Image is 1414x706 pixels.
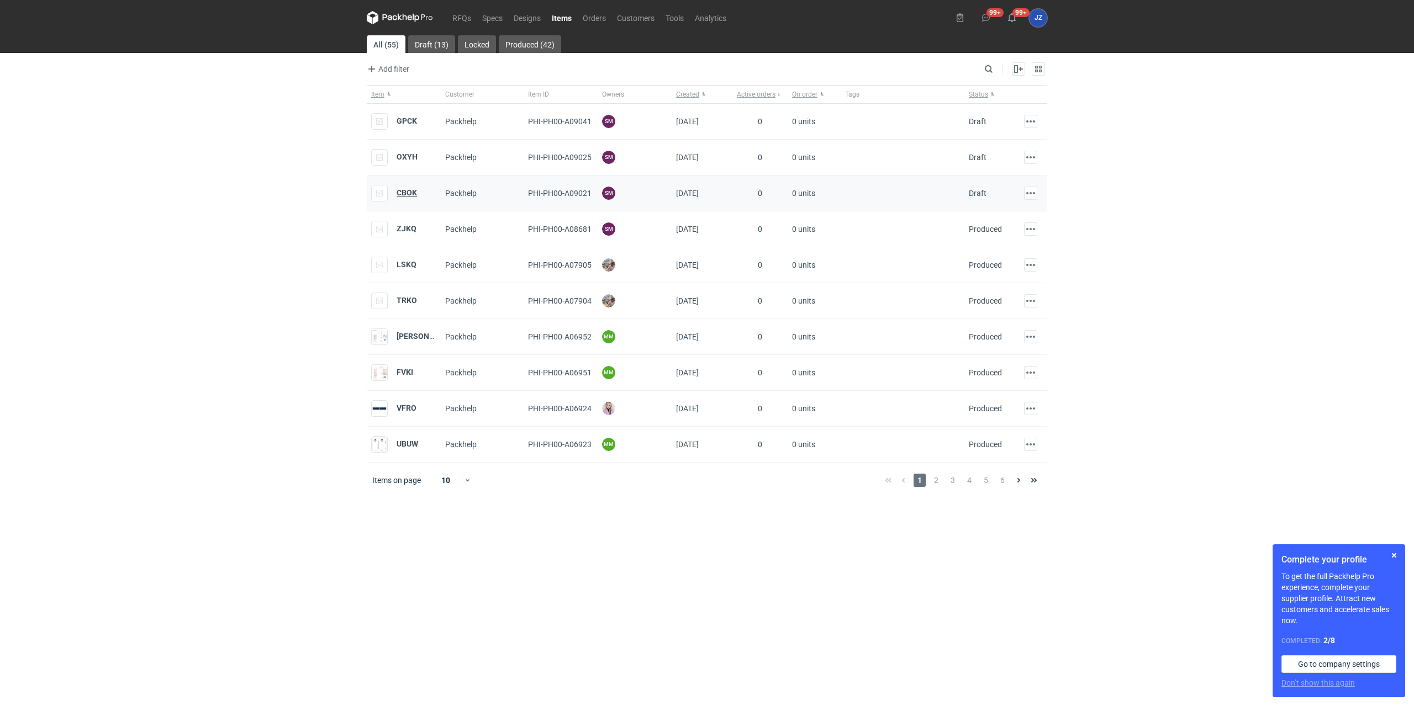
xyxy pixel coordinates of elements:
span: 0 units [792,328,815,346]
button: Actions [1024,222,1037,236]
img: Michał Palasek [602,258,615,272]
span: Status [969,90,988,99]
button: Actions [1024,402,1037,415]
button: Item [367,86,441,103]
span: Owners [602,90,624,99]
span: 0 [758,261,762,269]
h1: Complete your profile [1281,553,1396,566]
div: Produced [969,403,1002,414]
div: [DATE] [672,104,732,140]
span: Tags [845,90,859,99]
div: 0 units [788,211,841,247]
span: PHI-PH00-A09021 [528,189,592,198]
button: Don’t show this again [1281,677,1355,688]
span: 0 units [792,113,815,130]
input: Search [982,62,1017,76]
div: Produced [969,439,1002,450]
button: 99+ [977,9,995,26]
button: Skip for now [1387,549,1401,562]
span: Packhelp [445,153,477,162]
div: [DATE] [672,391,732,427]
span: PHI-PH00-A08681 [528,225,592,233]
span: Created [676,90,699,99]
button: Actions [1024,115,1037,128]
img: Michał Palasek [602,294,615,307]
a: Analytics [689,11,732,24]
span: PHI-PH00-A07904 [528,296,592,305]
span: 4 [963,474,975,487]
span: 2 [930,474,942,487]
div: 0 units [788,176,841,211]
span: Packhelp [445,440,477,449]
a: CBOK [397,188,417,197]
a: Specs [477,11,508,24]
a: LSKQ [397,260,416,269]
span: Packhelp [445,261,477,269]
span: 0 units [792,364,815,381]
span: Items on page [372,475,421,486]
figcaption: SM [602,187,615,200]
button: Actions [1024,294,1037,307]
div: [DATE] [672,140,732,176]
div: Produced [969,295,1002,306]
figcaption: MM [602,438,615,451]
a: Go to company settings [1281,655,1396,673]
div: 0 units [788,319,841,355]
div: 0 units [788,104,841,140]
a: ZJKQ [397,224,416,233]
span: 0 [758,117,762,126]
div: 0 units [788,355,841,391]
button: Actions [1024,438,1037,451]
span: Packhelp [445,225,477,233]
figcaption: SM [602,115,615,128]
span: Customer [445,90,474,99]
span: 0 units [792,436,815,453]
button: 99+ [1003,9,1021,26]
div: Completed: [1281,635,1396,646]
div: [DATE] [672,427,732,463]
span: 0 [758,404,762,413]
span: 0 [758,368,762,377]
a: GPCK [397,116,417,125]
span: PHI-PH00-A06952 [528,332,592,341]
a: Draft (13) [408,35,455,53]
div: [DATE] [672,283,732,319]
p: To get the full Packhelp Pro experience, complete your supplier profile. Attract new customers an... [1281,571,1396,626]
span: 0 [758,296,762,305]
button: Status [964,86,1020,103]
a: TRKO [397,296,417,305]
div: Draft [969,116,986,127]
div: [DATE] [672,355,732,391]
span: PHI-PH00-A06923 [528,440,592,449]
span: Packhelp [445,368,477,377]
a: OXYH [397,152,418,161]
button: Actions [1024,187,1037,200]
span: PHI-PH00-A06924 [528,404,592,413]
button: On order [788,86,841,103]
span: 0 units [792,292,815,310]
a: VFRO [397,404,416,412]
button: Created [672,86,732,103]
figcaption: MM [602,330,615,343]
div: Draft [969,188,986,199]
a: RFQs [447,11,477,24]
a: Orders [577,11,611,24]
span: Packhelp [445,404,477,413]
div: 0 units [788,140,841,176]
div: 10 [428,473,464,488]
a: Designs [508,11,546,24]
a: UBUW [397,439,418,448]
div: [DATE] [672,211,732,247]
strong: 2 / 8 [1323,636,1335,645]
span: 0 [758,332,762,341]
img: Klaudia Wiśniewska [602,402,615,415]
button: Add filter [365,62,410,76]
span: Item ID [528,90,549,99]
a: Customers [611,11,660,24]
a: Locked [458,35,496,53]
span: 6 [996,474,1009,487]
span: Item [371,90,384,99]
span: Add filter [365,62,409,76]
